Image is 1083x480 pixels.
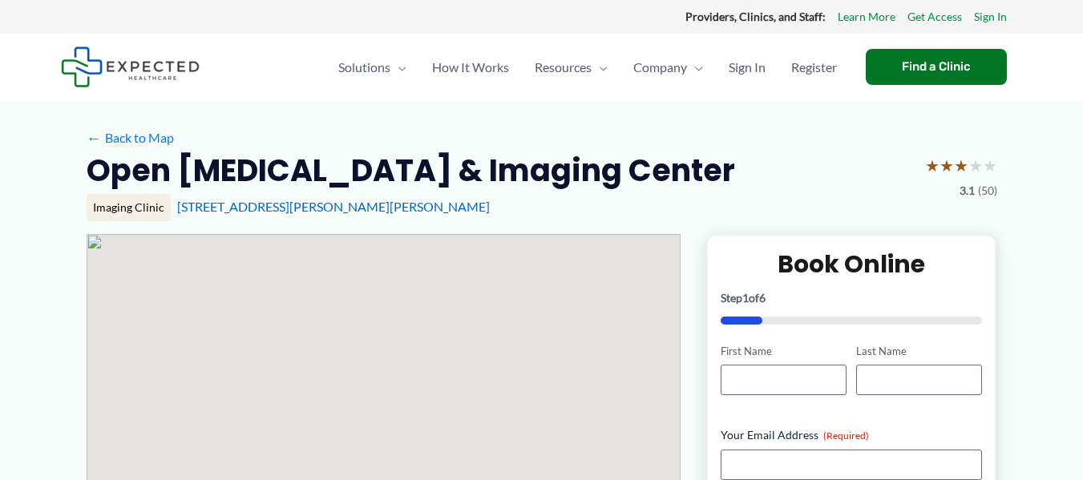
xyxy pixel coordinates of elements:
a: SolutionsMenu Toggle [325,39,419,95]
strong: Providers, Clinics, and Staff: [685,10,826,23]
nav: Primary Site Navigation [325,39,850,95]
a: CompanyMenu Toggle [620,39,716,95]
span: Menu Toggle [390,39,406,95]
label: First Name [721,344,847,359]
img: Expected Healthcare Logo - side, dark font, small [61,46,200,87]
span: (Required) [823,430,869,442]
span: ★ [983,151,997,180]
span: ★ [954,151,968,180]
span: Company [633,39,687,95]
span: ★ [925,151,940,180]
h2: Book Online [721,248,983,280]
label: Last Name [856,344,982,359]
span: 3.1 [960,180,975,201]
a: Sign In [716,39,778,95]
p: Step of [721,292,983,304]
a: ←Back to Map [87,126,174,150]
span: Menu Toggle [687,39,703,95]
a: Learn More [838,6,895,27]
div: Imaging Clinic [87,194,171,221]
h2: Open [MEDICAL_DATA] & Imaging Center [87,151,735,190]
a: Register [778,39,850,95]
a: Get Access [907,6,962,27]
span: Resources [535,39,592,95]
span: (50) [978,180,997,201]
span: Menu Toggle [592,39,608,95]
span: How It Works [432,39,509,95]
span: 6 [759,291,766,305]
a: ResourcesMenu Toggle [522,39,620,95]
span: 1 [742,291,749,305]
span: ★ [940,151,954,180]
span: Solutions [338,39,390,95]
a: Find a Clinic [866,49,1007,85]
span: Register [791,39,837,95]
a: How It Works [419,39,522,95]
a: Sign In [974,6,1007,27]
a: [STREET_ADDRESS][PERSON_NAME][PERSON_NAME] [177,199,490,214]
span: ← [87,130,102,145]
span: Sign In [729,39,766,95]
span: ★ [968,151,983,180]
label: Your Email Address [721,427,983,443]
